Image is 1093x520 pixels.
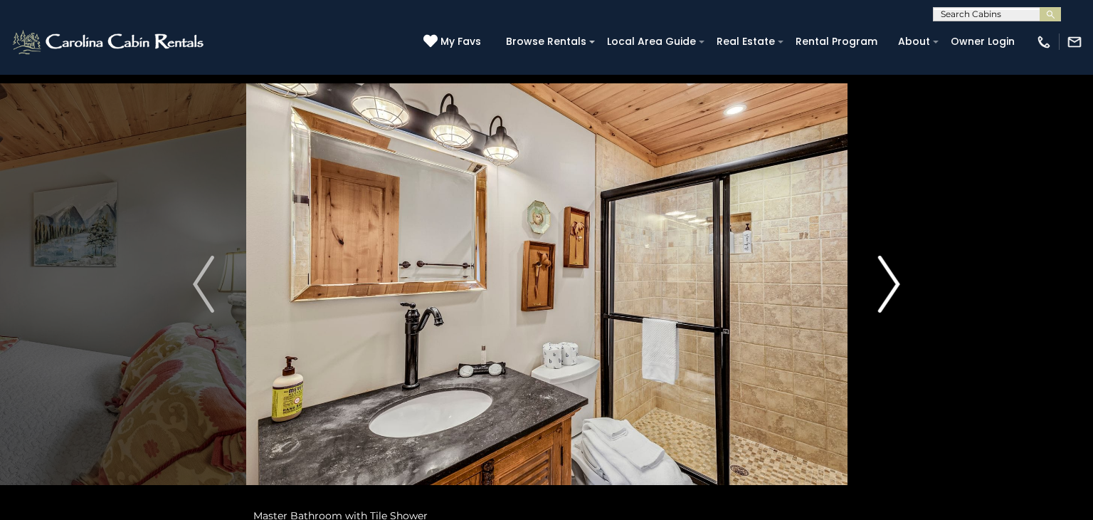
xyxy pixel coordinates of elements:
a: Owner Login [944,31,1022,53]
img: arrow [879,256,900,313]
img: mail-regular-white.png [1067,34,1082,50]
a: Local Area Guide [600,31,703,53]
span: My Favs [440,34,481,49]
img: phone-regular-white.png [1036,34,1052,50]
img: White-1-2.png [11,28,208,56]
img: arrow [193,256,214,313]
a: Browse Rentals [499,31,593,53]
a: About [891,31,937,53]
a: Rental Program [788,31,885,53]
a: My Favs [423,34,485,50]
a: Real Estate [709,31,782,53]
